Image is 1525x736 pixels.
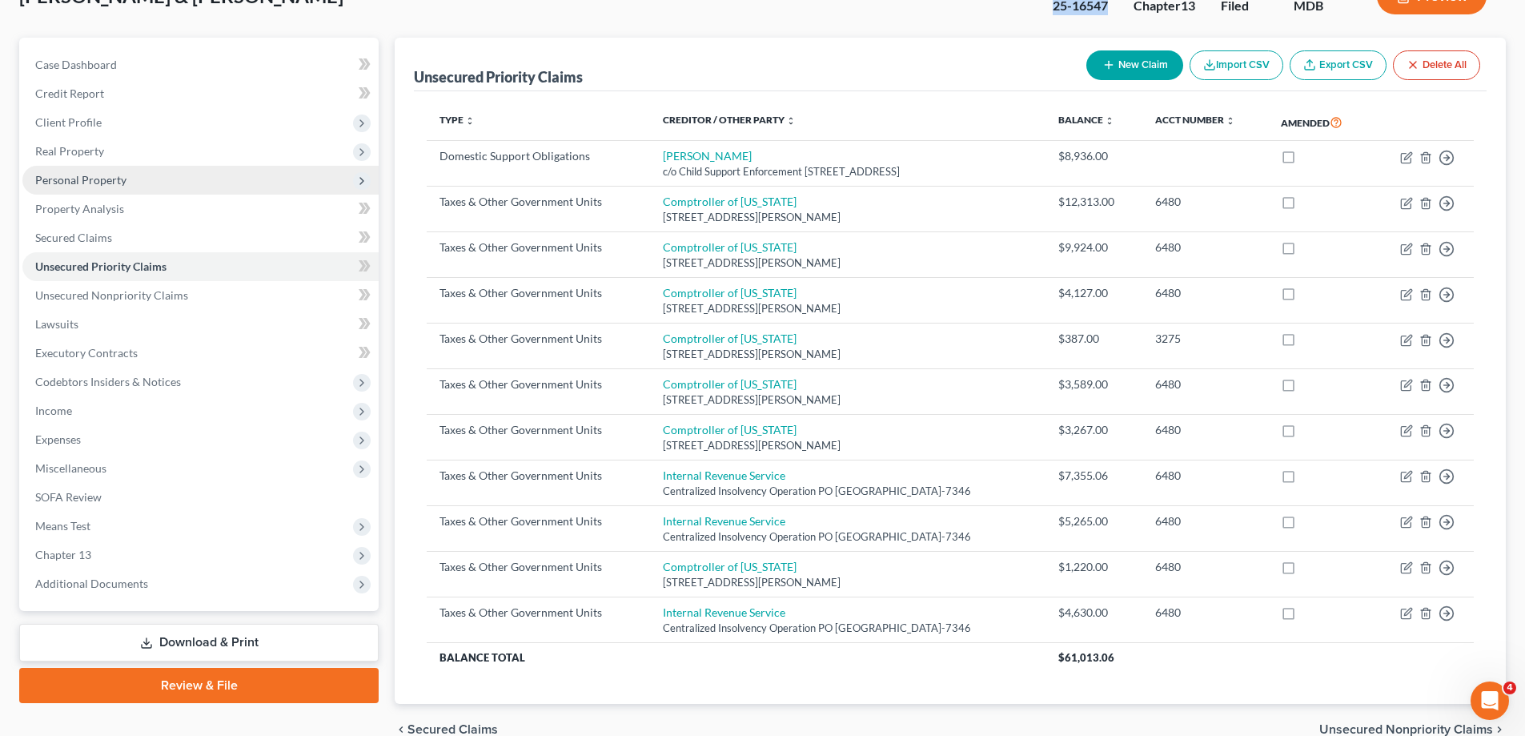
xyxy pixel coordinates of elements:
a: Internal Revenue Service [663,514,785,528]
button: Import CSV [1190,50,1283,80]
div: $5,265.00 [1058,513,1130,529]
a: Case Dashboard [22,50,379,79]
div: [STREET_ADDRESS][PERSON_NAME] [663,255,1033,271]
a: Review & File [19,668,379,703]
a: Unsecured Priority Claims [22,252,379,281]
span: Secured Claims [407,723,498,736]
a: Comptroller of [US_STATE] [663,195,797,208]
a: Credit Report [22,79,379,108]
div: $8,936.00 [1058,148,1130,164]
a: Creditor / Other Party unfold_more [663,114,796,126]
i: chevron_left [395,723,407,736]
span: Additional Documents [35,577,148,590]
div: 6480 [1155,194,1255,210]
i: unfold_more [1105,116,1114,126]
a: Internal Revenue Service [663,605,785,619]
i: unfold_more [786,116,796,126]
span: Expenses [35,432,81,446]
span: Income [35,404,72,417]
div: Taxes & Other Government Units [439,605,637,621]
div: Taxes & Other Government Units [439,285,637,301]
div: Taxes & Other Government Units [439,331,637,347]
div: Taxes & Other Government Units [439,513,637,529]
div: Centralized Insolvency Operation PO [GEOGRAPHIC_DATA]-7346 [663,529,1033,545]
button: New Claim [1086,50,1183,80]
span: Personal Property [35,173,126,187]
div: [STREET_ADDRESS][PERSON_NAME] [663,575,1033,590]
a: Comptroller of [US_STATE] [663,560,797,573]
a: Comptroller of [US_STATE] [663,332,797,345]
span: SOFA Review [35,490,102,504]
div: 6480 [1155,285,1255,301]
span: Lawsuits [35,317,78,331]
a: Acct Number unfold_more [1155,114,1235,126]
span: Executory Contracts [35,346,138,360]
a: Secured Claims [22,223,379,252]
div: 6480 [1155,239,1255,255]
a: Comptroller of [US_STATE] [663,377,797,391]
button: chevron_left Secured Claims [395,723,498,736]
a: Executory Contracts [22,339,379,368]
div: 6480 [1155,605,1255,621]
div: $4,630.00 [1058,605,1130,621]
div: [STREET_ADDRESS][PERSON_NAME] [663,210,1033,225]
a: Export CSV [1290,50,1387,80]
div: [STREET_ADDRESS][PERSON_NAME] [663,347,1033,362]
a: Comptroller of [US_STATE] [663,286,797,300]
div: 6480 [1155,559,1255,575]
button: Unsecured Nonpriority Claims chevron_right [1319,723,1506,736]
span: Real Property [35,144,104,158]
span: 4 [1503,682,1516,694]
div: Taxes & Other Government Units [439,559,637,575]
a: Unsecured Nonpriority Claims [22,281,379,310]
i: chevron_right [1493,723,1506,736]
a: Download & Print [19,624,379,662]
div: 6480 [1155,422,1255,438]
div: Centralized Insolvency Operation PO [GEOGRAPHIC_DATA]-7346 [663,621,1033,636]
div: Taxes & Other Government Units [439,376,637,392]
div: $4,127.00 [1058,285,1130,301]
span: Case Dashboard [35,58,117,71]
iframe: Intercom live chat [1471,682,1509,720]
span: Secured Claims [35,231,112,244]
i: unfold_more [465,116,475,126]
span: Miscellaneous [35,461,106,475]
span: $61,013.06 [1058,651,1114,664]
span: Means Test [35,519,90,533]
div: Taxes & Other Government Units [439,468,637,484]
span: Chapter 13 [35,548,91,561]
a: Comptroller of [US_STATE] [663,423,797,436]
div: 3275 [1155,331,1255,347]
span: Unsecured Nonpriority Claims [35,288,188,302]
div: 6480 [1155,468,1255,484]
div: Centralized Insolvency Operation PO [GEOGRAPHIC_DATA]-7346 [663,484,1033,499]
a: Property Analysis [22,195,379,223]
div: [STREET_ADDRESS][PERSON_NAME] [663,301,1033,316]
span: Unsecured Nonpriority Claims [1319,723,1493,736]
a: SOFA Review [22,483,379,512]
div: $7,355.06 [1058,468,1130,484]
div: Unsecured Priority Claims [414,67,583,86]
div: [STREET_ADDRESS][PERSON_NAME] [663,438,1033,453]
span: Credit Report [35,86,104,100]
div: 6480 [1155,513,1255,529]
i: unfold_more [1226,116,1235,126]
div: $1,220.00 [1058,559,1130,575]
a: Type unfold_more [439,114,475,126]
a: Lawsuits [22,310,379,339]
div: Taxes & Other Government Units [439,239,637,255]
th: Balance Total [427,643,1045,672]
th: Amended [1268,104,1371,141]
span: Property Analysis [35,202,124,215]
a: Balance unfold_more [1058,114,1114,126]
div: $3,589.00 [1058,376,1130,392]
div: [STREET_ADDRESS][PERSON_NAME] [663,392,1033,408]
div: c/o Child Support Enforcement [STREET_ADDRESS] [663,164,1033,179]
button: Delete All [1393,50,1480,80]
div: $9,924.00 [1058,239,1130,255]
a: [PERSON_NAME] [663,149,752,163]
div: 6480 [1155,376,1255,392]
div: Domestic Support Obligations [439,148,637,164]
a: Internal Revenue Service [663,469,785,482]
span: Unsecured Priority Claims [35,259,167,273]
